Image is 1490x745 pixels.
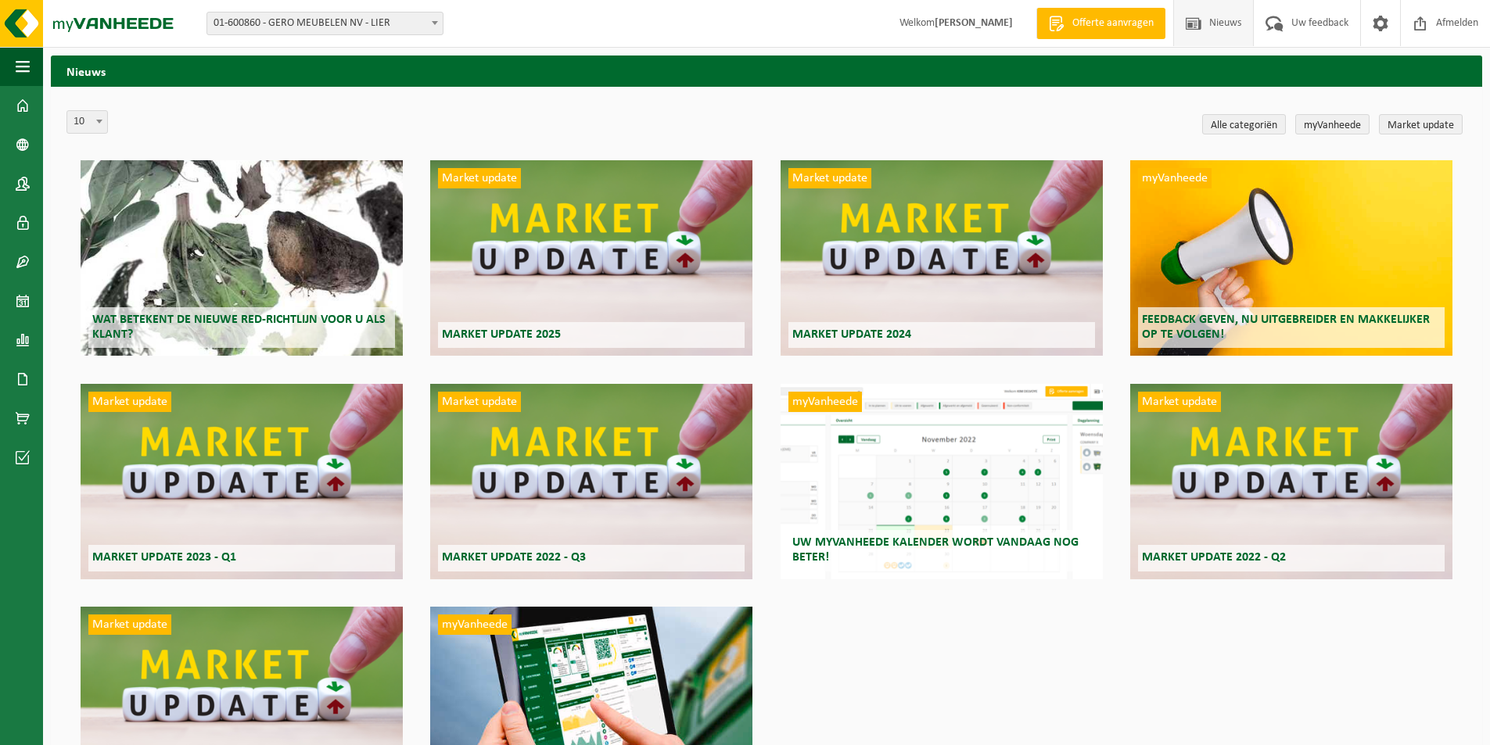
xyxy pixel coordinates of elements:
[1142,313,1430,341] span: Feedback geven, nu uitgebreider en makkelijker op te volgen!
[1130,384,1452,579] a: Market update Market update 2022 - Q2
[792,536,1079,564] span: Uw myVanheede kalender wordt vandaag nog beter!
[430,160,752,356] a: Market update Market update 2025
[67,111,107,133] span: 10
[438,614,512,635] span: myVanheede
[935,17,1013,29] strong: [PERSON_NAME]
[66,110,108,134] span: 10
[1295,114,1370,134] a: myVanheede
[1379,114,1463,134] a: Market update
[51,56,1482,86] h2: Nieuws
[92,313,386,341] span: Wat betekent de nieuwe RED-richtlijn voor u als klant?
[792,328,911,341] span: Market update 2024
[81,384,403,579] a: Market update Market update 2023 - Q1
[442,328,561,341] span: Market update 2025
[781,160,1103,356] a: Market update Market update 2024
[430,384,752,579] a: Market update Market update 2022 - Q3
[788,392,862,412] span: myVanheede
[1142,551,1286,564] span: Market update 2022 - Q2
[438,392,521,412] span: Market update
[788,168,871,188] span: Market update
[206,12,443,35] span: 01-600860 - GERO MEUBELEN NV - LIER
[781,384,1103,579] a: myVanheede Uw myVanheede kalender wordt vandaag nog beter!
[1130,160,1452,356] a: myVanheede Feedback geven, nu uitgebreider en makkelijker op te volgen!
[1138,168,1212,188] span: myVanheede
[88,392,171,412] span: Market update
[1068,16,1158,31] span: Offerte aanvragen
[1138,392,1221,412] span: Market update
[1202,114,1286,134] a: Alle categoriën
[438,168,521,188] span: Market update
[1036,8,1165,39] a: Offerte aanvragen
[81,160,403,356] a: Wat betekent de nieuwe RED-richtlijn voor u als klant?
[92,551,236,564] span: Market update 2023 - Q1
[442,551,586,564] span: Market update 2022 - Q3
[207,13,443,34] span: 01-600860 - GERO MEUBELEN NV - LIER
[88,614,171,635] span: Market update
